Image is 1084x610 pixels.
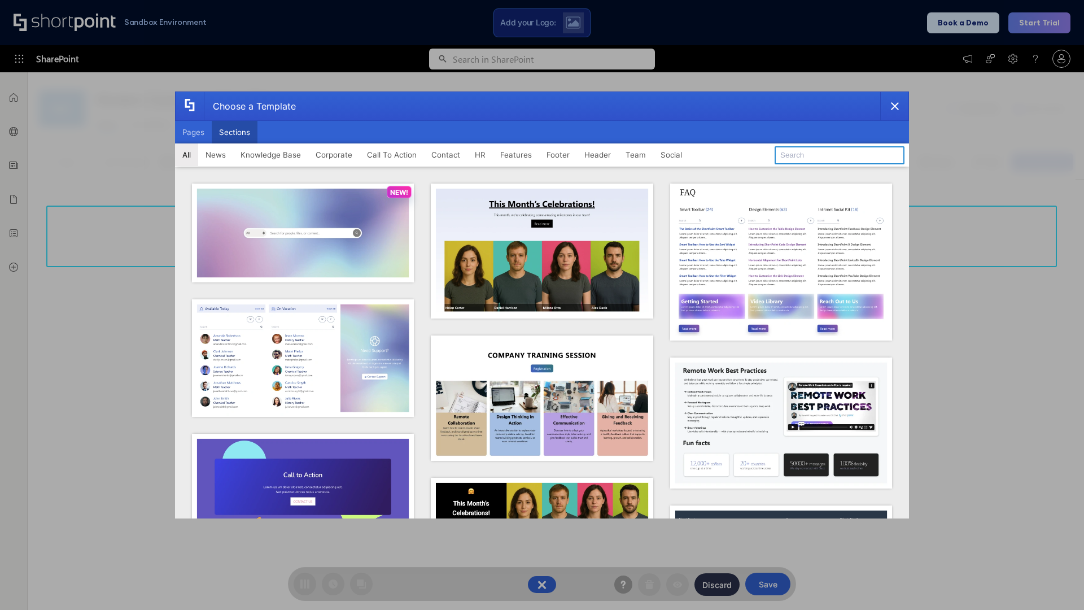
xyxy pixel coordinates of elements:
[424,143,467,166] button: Contact
[233,143,308,166] button: Knowledge Base
[1028,556,1084,610] iframe: Chat Widget
[175,143,198,166] button: All
[775,146,904,164] input: Search
[618,143,653,166] button: Team
[198,143,233,166] button: News
[493,143,539,166] button: Features
[212,121,257,143] button: Sections
[467,143,493,166] button: HR
[308,143,360,166] button: Corporate
[539,143,577,166] button: Footer
[175,91,909,518] div: template selector
[175,121,212,143] button: Pages
[204,92,296,120] div: Choose a Template
[390,188,408,197] p: NEW!
[577,143,618,166] button: Header
[360,143,424,166] button: Call To Action
[653,143,689,166] button: Social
